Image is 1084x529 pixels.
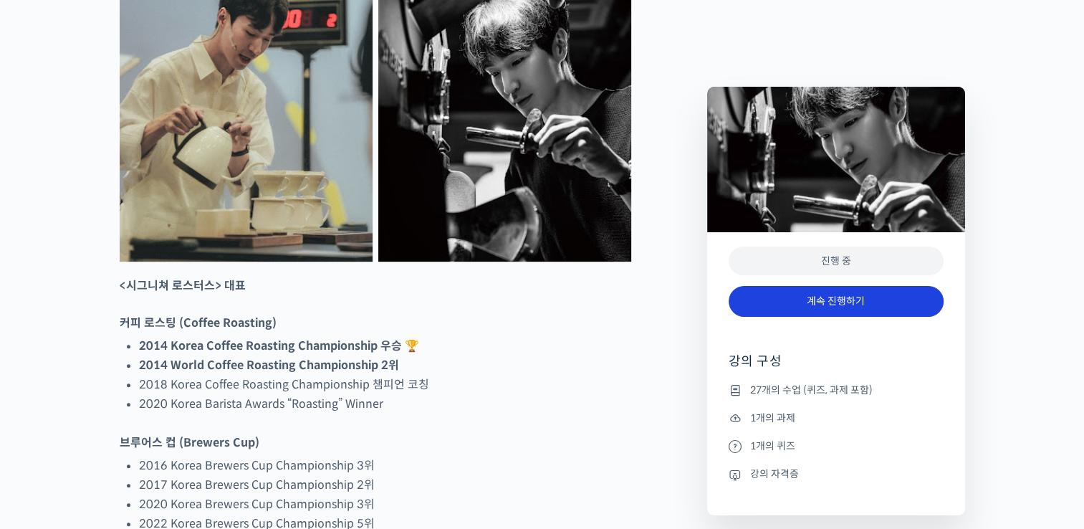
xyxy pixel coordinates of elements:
strong: 브루어스 컵 (Brewers Cup) [120,435,259,450]
li: 강의 자격증 [729,466,944,483]
span: 대화 [131,432,148,444]
h4: 강의 구성 [729,353,944,381]
a: 홈 [4,410,95,446]
span: 설정 [221,432,239,443]
a: 설정 [185,410,275,446]
span: 홈 [45,432,54,443]
li: 2016 Korea Brewers Cup Championship 3위 [139,456,631,475]
a: 대화 [95,410,185,446]
a: 계속 진행하기 [729,286,944,317]
strong: 2014 World Coffee Roasting Championship 2위 [139,358,399,373]
li: 2017 Korea Brewers Cup Championship 2위 [139,475,631,495]
li: 1개의 퀴즈 [729,437,944,454]
li: 2018 Korea Coffee Roasting Championship 챔피언 코칭 [139,375,631,394]
li: 1개의 과제 [729,409,944,426]
li: 27개의 수업 (퀴즈, 과제 포함) [729,381,944,399]
li: 2020 Korea Barista Awards “Roasting” Winner [139,394,631,414]
div: 진행 중 [729,247,944,276]
strong: <시그니쳐 로스터스> 대표 [120,278,246,293]
li: 2020 Korea Brewers Cup Championship 3위 [139,495,631,514]
strong: 2014 Korea Coffee Roasting Championship 우승 🏆 [139,338,419,353]
strong: 커피 로스팅 (Coffee Roasting) [120,315,277,330]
